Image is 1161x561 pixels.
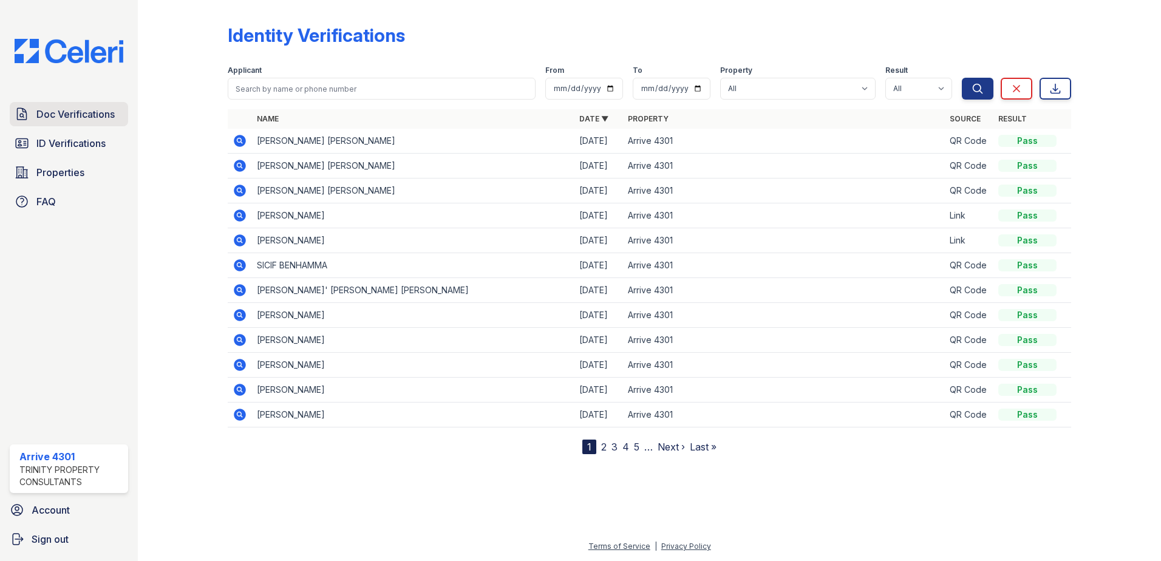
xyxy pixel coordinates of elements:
[252,278,574,303] td: [PERSON_NAME]' [PERSON_NAME] [PERSON_NAME]
[998,259,1057,271] div: Pass
[623,228,945,253] td: Arrive 4301
[574,129,623,154] td: [DATE]
[574,303,623,328] td: [DATE]
[36,194,56,209] span: FAQ
[19,464,123,488] div: Trinity Property Consultants
[885,66,908,75] label: Result
[623,403,945,427] td: Arrive 4301
[574,178,623,203] td: [DATE]
[628,114,669,123] a: Property
[998,135,1057,147] div: Pass
[623,154,945,178] td: Arrive 4301
[574,228,623,253] td: [DATE]
[945,353,993,378] td: QR Code
[623,303,945,328] td: Arrive 4301
[574,328,623,353] td: [DATE]
[945,253,993,278] td: QR Code
[950,114,981,123] a: Source
[998,185,1057,197] div: Pass
[945,178,993,203] td: QR Code
[611,441,618,453] a: 3
[588,542,650,551] a: Terms of Service
[945,303,993,328] td: QR Code
[658,441,685,453] a: Next ›
[5,527,133,551] a: Sign out
[945,328,993,353] td: QR Code
[574,403,623,427] td: [DATE]
[252,403,574,427] td: [PERSON_NAME]
[32,532,69,546] span: Sign out
[661,542,711,551] a: Privacy Policy
[36,165,84,180] span: Properties
[623,129,945,154] td: Arrive 4301
[945,378,993,403] td: QR Code
[10,131,128,155] a: ID Verifications
[10,102,128,126] a: Doc Verifications
[252,129,574,154] td: [PERSON_NAME] [PERSON_NAME]
[634,441,639,453] a: 5
[998,114,1027,123] a: Result
[945,129,993,154] td: QR Code
[36,107,115,121] span: Doc Verifications
[36,136,106,151] span: ID Verifications
[998,334,1057,346] div: Pass
[998,209,1057,222] div: Pass
[252,228,574,253] td: [PERSON_NAME]
[574,203,623,228] td: [DATE]
[622,441,629,453] a: 4
[623,328,945,353] td: Arrive 4301
[644,440,653,454] span: …
[10,189,128,214] a: FAQ
[228,24,405,46] div: Identity Verifications
[623,203,945,228] td: Arrive 4301
[998,284,1057,296] div: Pass
[252,154,574,178] td: [PERSON_NAME] [PERSON_NAME]
[998,359,1057,371] div: Pass
[633,66,642,75] label: To
[655,542,657,551] div: |
[945,154,993,178] td: QR Code
[690,441,717,453] a: Last »
[945,203,993,228] td: Link
[574,353,623,378] td: [DATE]
[5,498,133,522] a: Account
[574,154,623,178] td: [DATE]
[574,278,623,303] td: [DATE]
[998,309,1057,321] div: Pass
[252,378,574,403] td: [PERSON_NAME]
[252,203,574,228] td: [PERSON_NAME]
[945,403,993,427] td: QR Code
[998,160,1057,172] div: Pass
[252,303,574,328] td: [PERSON_NAME]
[32,503,70,517] span: Account
[945,228,993,253] td: Link
[252,353,574,378] td: [PERSON_NAME]
[623,178,945,203] td: Arrive 4301
[252,328,574,353] td: [PERSON_NAME]
[601,441,607,453] a: 2
[574,253,623,278] td: [DATE]
[582,440,596,454] div: 1
[623,353,945,378] td: Arrive 4301
[998,409,1057,421] div: Pass
[5,39,133,63] img: CE_Logo_Blue-a8612792a0a2168367f1c8372b55b34899dd931a85d93a1a3d3e32e68fde9ad4.png
[545,66,564,75] label: From
[19,449,123,464] div: Arrive 4301
[623,378,945,403] td: Arrive 4301
[623,253,945,278] td: Arrive 4301
[720,66,752,75] label: Property
[257,114,279,123] a: Name
[998,384,1057,396] div: Pass
[252,178,574,203] td: [PERSON_NAME] [PERSON_NAME]
[623,278,945,303] td: Arrive 4301
[579,114,608,123] a: Date ▼
[228,66,262,75] label: Applicant
[252,253,574,278] td: SICIF BENHAMMA
[574,378,623,403] td: [DATE]
[945,278,993,303] td: QR Code
[10,160,128,185] a: Properties
[998,234,1057,246] div: Pass
[228,78,536,100] input: Search by name or phone number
